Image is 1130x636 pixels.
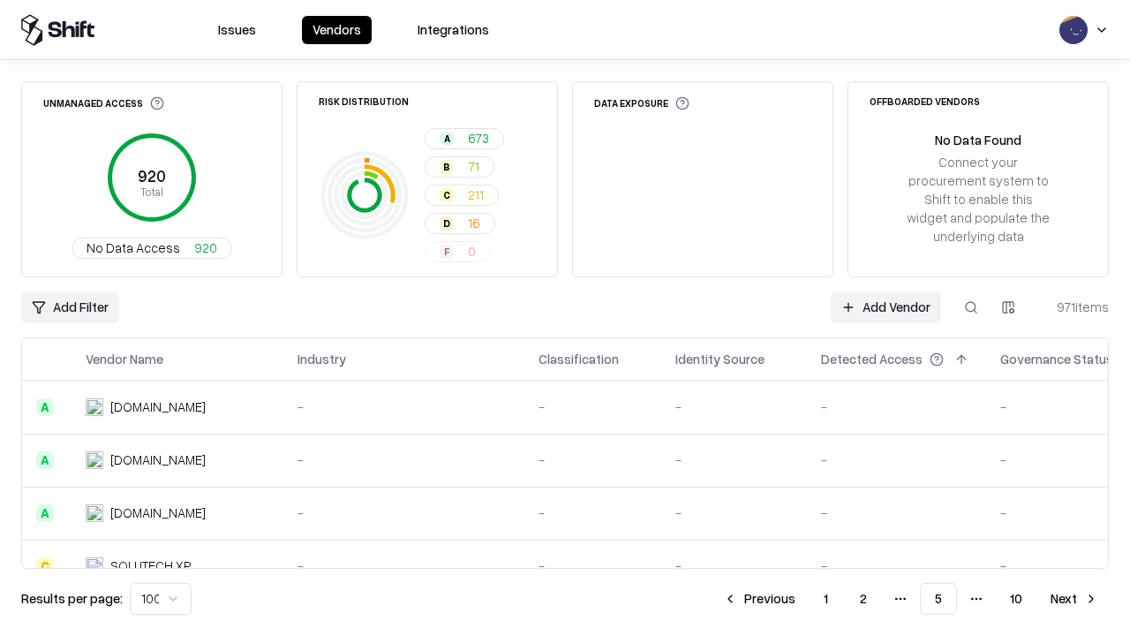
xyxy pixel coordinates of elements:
[712,583,806,615] button: Previous
[712,583,1109,615] nav: pagination
[110,503,206,522] div: [DOMAIN_NAME]
[1038,298,1109,316] div: 971 items
[821,450,972,469] div: -
[110,556,192,575] div: SOLUTECH XP
[675,397,793,416] div: -
[440,132,454,146] div: A
[86,350,163,368] div: Vendor Name
[1000,350,1113,368] div: Governance Status
[440,216,454,231] div: D
[675,350,765,368] div: Identity Source
[810,583,842,615] button: 1
[539,503,647,522] div: -
[110,397,206,416] div: [DOMAIN_NAME]
[539,556,647,575] div: -
[43,96,164,110] div: Unmanaged Access
[675,556,793,575] div: -
[407,16,500,44] button: Integrations
[36,398,54,416] div: A
[468,129,489,148] span: 673
[425,185,499,206] button: C211
[821,397,972,416] div: -
[298,556,510,575] div: -
[920,583,957,615] button: 5
[319,96,409,106] div: Risk Distribution
[21,291,119,323] button: Add Filter
[440,160,454,174] div: B
[821,350,923,368] div: Detected Access
[86,557,103,575] img: SOLUTECH XP
[539,450,647,469] div: -
[298,350,346,368] div: Industry
[675,503,793,522] div: -
[846,583,881,615] button: 2
[298,503,510,522] div: -
[821,503,972,522] div: -
[87,238,180,257] span: No Data Access
[86,398,103,416] img: officelibations.com
[539,397,647,416] div: -
[207,16,267,44] button: Issues
[468,214,480,232] span: 16
[870,96,980,106] div: Offboarded Vendors
[425,156,494,178] button: B71
[905,153,1051,246] div: Connect your procurement system to Shift to enable this widget and populate the underlying data
[468,157,479,176] span: 71
[140,185,163,199] tspan: Total
[996,583,1036,615] button: 10
[468,185,484,204] span: 211
[298,450,510,469] div: -
[110,450,206,469] div: [DOMAIN_NAME]
[302,16,372,44] button: Vendors
[298,397,510,416] div: -
[935,131,1021,149] div: No Data Found
[821,556,972,575] div: -
[138,166,166,185] tspan: 920
[86,504,103,522] img: impact-xm.com
[36,557,54,575] div: C
[440,188,454,202] div: C
[72,238,232,259] button: No Data Access920
[36,451,54,469] div: A
[36,504,54,522] div: A
[594,96,689,110] div: Data Exposure
[539,350,619,368] div: Classification
[425,213,495,234] button: D16
[194,238,217,257] span: 920
[425,128,504,149] button: A673
[675,450,793,469] div: -
[86,451,103,469] img: nixonpeabody.com
[831,291,941,323] a: Add Vendor
[21,589,123,608] p: Results per page:
[1040,583,1109,615] button: Next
